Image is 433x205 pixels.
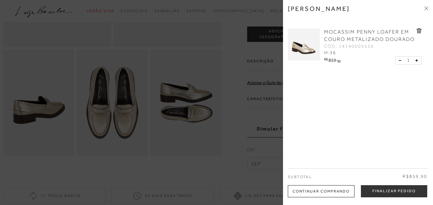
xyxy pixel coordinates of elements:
span: 1 [407,57,410,64]
img: MOCASSIM PENNY LOAFER EM COURO METALIZADO DOURADO [288,28,320,60]
h3: [PERSON_NAME] [288,5,350,12]
button: Finalizar Pedido [361,185,427,197]
i: R$ [324,58,328,61]
span: 90 [337,59,341,63]
i: , [336,58,341,61]
span: 36 [330,50,336,55]
div: Continuar Comprando [288,185,354,197]
span: 859 [329,58,336,63]
span: R$859,90 [403,173,427,180]
span: MOCASSIM PENNY LOAFER EM COURO METALIZADO DOURADO [324,29,415,42]
span: Subtotal [288,175,312,179]
span: CÓD: 14140005536 [324,43,374,50]
span: Nº: [324,51,329,55]
a: MOCASSIM PENNY LOAFER EM COURO METALIZADO DOURADO [324,28,415,43]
